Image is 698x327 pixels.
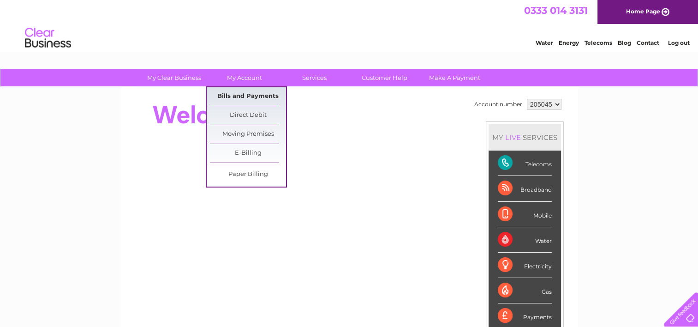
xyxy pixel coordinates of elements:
a: 0333 014 3131 [524,5,588,16]
div: Water [498,227,552,253]
div: Mobile [498,202,552,227]
a: Energy [559,39,579,46]
a: Water [536,39,553,46]
a: Contact [637,39,659,46]
a: Blog [618,39,631,46]
div: Electricity [498,253,552,278]
a: Bills and Payments [210,87,286,106]
div: MY SERVICES [489,124,561,151]
a: Log out [668,39,689,46]
div: Gas [498,278,552,303]
div: Broadband [498,176,552,201]
div: Telecoms [498,151,552,176]
a: My Account [206,69,282,86]
a: Telecoms [585,39,612,46]
div: LIVE [503,133,523,142]
img: logo.png [24,24,72,52]
div: Clear Business is a trading name of Verastar Limited (registered in [GEOGRAPHIC_DATA] No. 3667643... [131,5,567,45]
a: E-Billing [210,144,286,163]
a: Paper Billing [210,165,286,184]
td: Account number [472,97,525,112]
a: My Clear Business [136,69,212,86]
a: Customer Help [346,69,423,86]
a: Services [276,69,352,86]
a: Moving Premises [210,125,286,144]
a: Make A Payment [417,69,493,86]
a: Direct Debit [210,106,286,125]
